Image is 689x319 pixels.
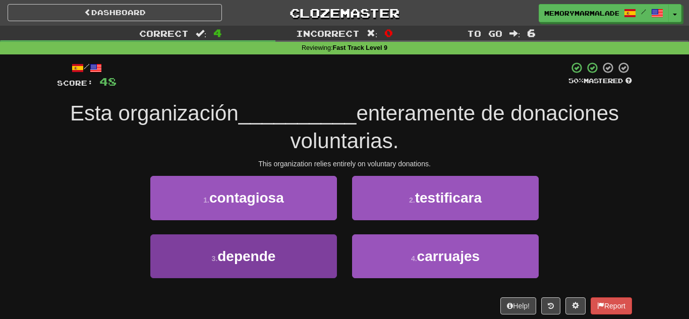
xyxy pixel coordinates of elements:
div: This organization relies entirely on voluntary donations. [57,159,632,169]
small: 3 . [212,254,218,263]
span: __________ [239,101,357,125]
span: To go [467,28,502,38]
span: 50 % [568,77,584,85]
span: : [367,29,378,38]
span: 48 [99,75,117,88]
span: 6 [527,27,536,39]
a: MemoryMarmalade / [539,4,669,22]
span: Score: [57,79,93,87]
button: Help! [500,297,536,314]
span: depende [217,248,275,264]
span: enteramente de donaciones voluntarias. [291,101,619,153]
span: 0 [384,27,393,39]
span: : [509,29,521,38]
small: 4 . [411,254,417,263]
div: Mastered [568,77,632,86]
div: / [57,61,117,74]
a: Clozemaster [237,4,451,22]
span: Esta organización [70,101,239,125]
button: 4.carruajes [352,234,539,278]
span: : [196,29,207,38]
span: 4 [213,27,222,39]
button: 3.depende [150,234,337,278]
span: / [641,8,646,15]
button: Round history (alt+y) [541,297,560,314]
strong: Fast Track Level 9 [333,44,388,51]
button: Report [591,297,632,314]
span: Incorrect [296,28,360,38]
small: 1 . [203,196,209,204]
span: Correct [139,28,189,38]
span: carruajes [417,248,480,264]
a: Dashboard [8,4,222,21]
small: 2 . [409,196,415,204]
span: testificara [415,190,482,206]
span: contagiosa [209,190,284,206]
span: MemoryMarmalade [544,9,619,18]
button: 1.contagiosa [150,176,337,220]
button: 2.testificara [352,176,539,220]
